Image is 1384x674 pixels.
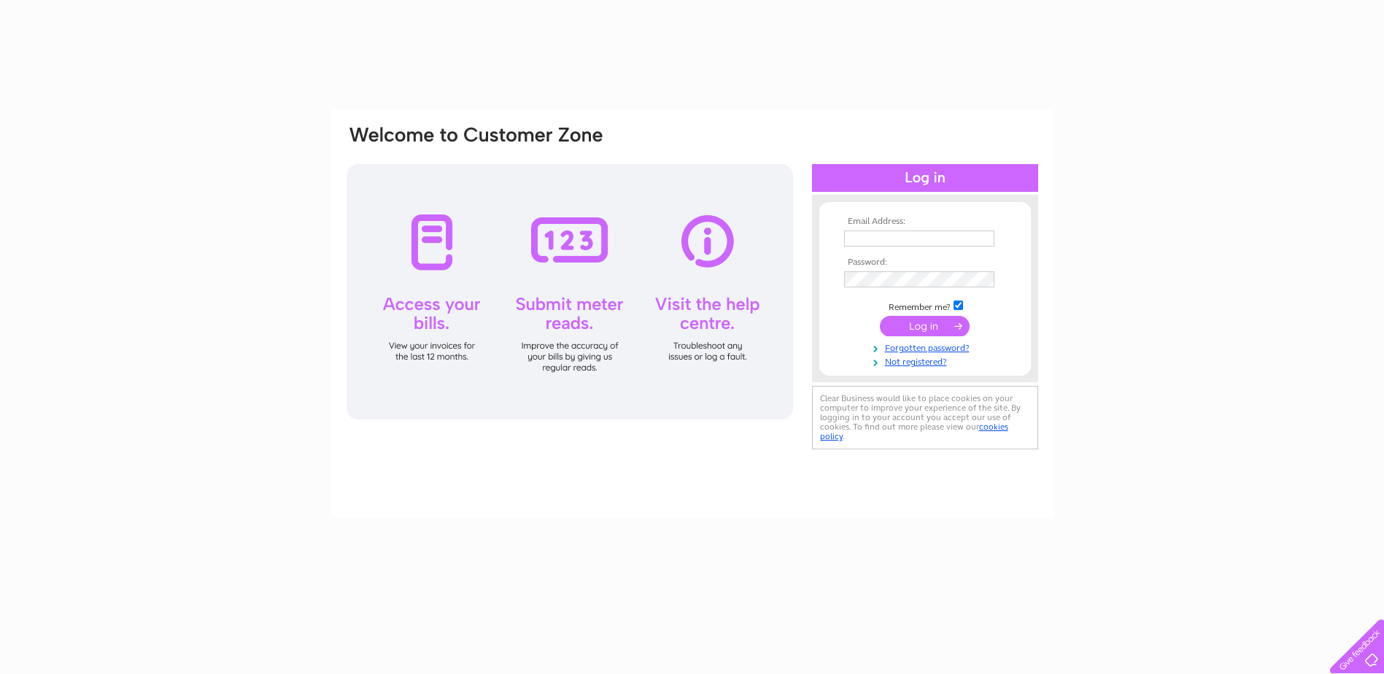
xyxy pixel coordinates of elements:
[840,257,1010,268] th: Password:
[844,354,1010,368] a: Not registered?
[880,316,970,336] input: Submit
[840,298,1010,313] td: Remember me?
[820,422,1008,441] a: cookies policy
[812,386,1038,449] div: Clear Business would like to place cookies on your computer to improve your experience of the sit...
[840,217,1010,227] th: Email Address:
[844,340,1010,354] a: Forgotten password?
